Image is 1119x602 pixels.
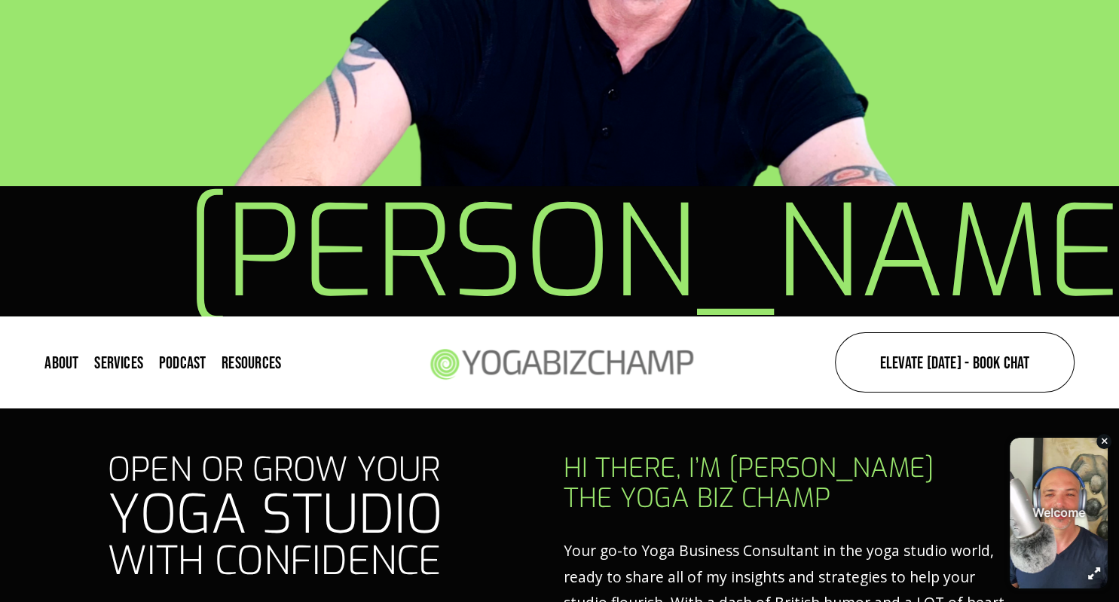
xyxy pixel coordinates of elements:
a: Services [94,353,143,373]
span: with Confidence [108,535,441,587]
span: Resources [222,354,281,371]
a: Elevate [DATE] - Book Chat [835,332,1074,393]
iframe: chipbot-button-iframe [1002,429,1115,598]
a: About [44,353,78,373]
img: Yoga Biz Champ [420,328,701,398]
span: Yoga Studio [108,479,442,550]
span: Open or Grow Your [108,448,440,491]
h3: hi there, i’m [PERSON_NAME] the yoga biz champ [564,454,1011,514]
a: folder dropdown [222,353,281,373]
a: Podcast [159,353,206,373]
